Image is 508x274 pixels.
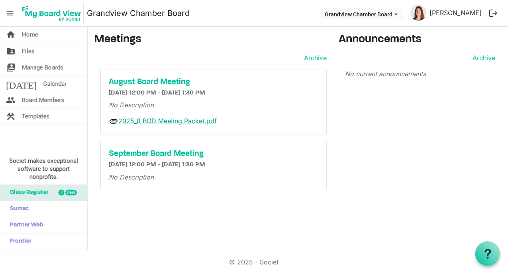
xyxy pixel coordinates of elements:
[20,3,87,23] a: My Board View Logo
[6,201,29,217] span: Sumac
[109,77,318,87] a: August Board Meeting
[94,33,327,47] h3: Meetings
[6,92,16,108] span: people
[109,89,318,97] h6: [DATE] 12:00 PM - [DATE] 1:30 PM
[2,6,18,21] span: menu
[22,43,35,59] span: Files
[65,190,77,195] div: new
[109,100,318,110] p: No Description
[426,5,485,21] a: [PERSON_NAME]
[87,5,190,21] a: Grandview Chamber Board
[109,149,318,159] a: September Board Meeting
[301,53,327,63] a: Archive
[22,92,64,108] span: Board Members
[6,185,49,201] span: Glass Register
[6,217,43,233] span: Partner Web
[410,5,426,21] img: kp_N4WJfP9UBzRtmxybjaO5B7VUIcAWog3Hhvhz_k53ixGToCyizj2mXn8ae0xBdpApqiEv0AzbhXnugrvpbNQ_thumb.png
[485,5,502,22] button: logout
[118,117,217,125] a: 2025_8 BOD Meeting Packet.pdf
[320,8,403,20] button: Grandview Chamber Board dropdownbutton
[345,69,495,79] p: No current announcements
[22,27,38,43] span: Home
[6,43,16,59] span: folder_shared
[22,59,63,75] span: Manage Boards
[20,3,84,23] img: My Board View Logo
[6,27,16,43] span: home
[339,33,502,47] h3: Announcements
[109,172,318,182] p: No Description
[109,161,318,169] h6: [DATE] 12:00 PM - [DATE] 1:30 PM
[109,116,118,126] span: attachment
[4,157,84,181] span: Societ makes exceptional software to support nonprofits.
[43,76,67,92] span: Calendar
[229,258,279,266] a: © 2025 - Societ
[22,108,50,124] span: Templates
[469,53,495,63] a: Archive
[6,234,31,250] span: Frontier
[6,108,16,124] span: construction
[6,59,16,75] span: switch_account
[6,76,37,92] span: [DATE]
